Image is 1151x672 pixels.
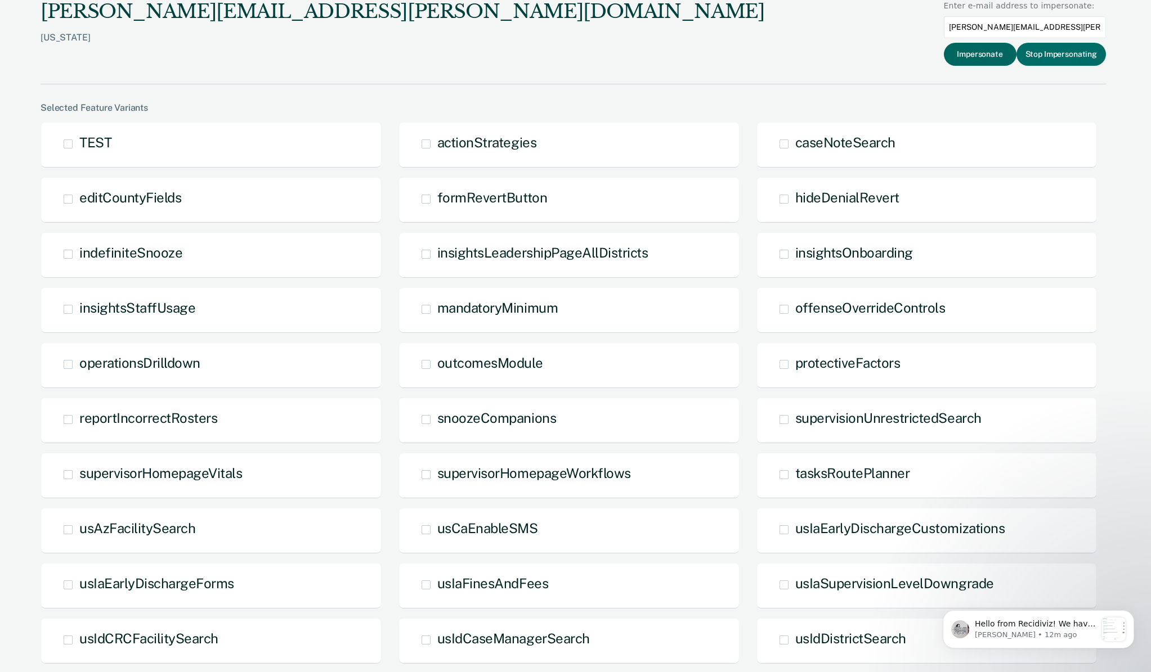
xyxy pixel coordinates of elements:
[795,520,1005,536] span: usIaEarlyDischargeCustomizations
[79,520,195,536] span: usAzFacilitySearch
[79,410,217,426] span: reportIncorrectRosters
[437,520,538,536] span: usCaEnableSMS
[437,630,590,646] span: usIdCaseManagerSearch
[1016,43,1106,66] button: Stop Impersonating
[437,190,547,205] span: formRevertButton
[795,245,913,260] span: insightsOnboarding
[437,134,536,150] span: actionStrategies
[79,355,200,371] span: operationsDrilldown
[795,575,994,591] span: usIaSupervisionLevelDowngrade
[437,410,556,426] span: snoozeCompanions
[437,355,543,371] span: outcomesModule
[437,465,631,481] span: supervisorHomepageWorkflows
[437,575,548,591] span: usIaFinesAndFees
[926,588,1151,666] iframe: Intercom notifications message
[795,355,901,371] span: protectiveFactors
[79,630,218,646] span: usIdCRCFacilitySearch
[944,43,1016,66] button: Impersonate
[49,31,170,398] span: Hello from Recidiviz! We have some exciting news. Officers will now have their own Overview page ...
[795,134,895,150] span: caseNoteSearch
[79,134,111,150] span: TEST
[437,245,648,260] span: insightsLeadershipPageAllDistricts
[79,300,195,315] span: insightsStaffUsage
[795,190,899,205] span: hideDenialRevert
[79,245,182,260] span: indefiniteSnooze
[41,32,765,61] div: [US_STATE]
[79,465,242,481] span: supervisorHomepageVitals
[795,630,906,646] span: usIdDistrictSearch
[49,42,171,52] p: Message from Kim, sent 12m ago
[795,300,946,315] span: offenseOverrideControls
[79,190,181,205] span: editCountyFields
[79,575,234,591] span: usIaEarlyDischargeForms
[795,465,910,481] span: tasksRoutePlanner
[795,410,982,426] span: supervisionUnrestrictedSearch
[437,300,558,315] span: mandatoryMinimum
[41,102,1106,113] div: Selected Feature Variants
[944,16,1106,38] input: Enter an email to impersonate...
